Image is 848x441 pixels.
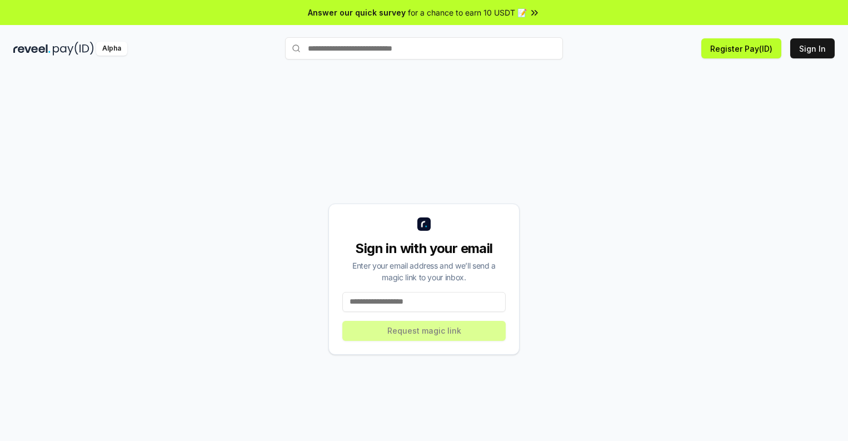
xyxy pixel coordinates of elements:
span: for a chance to earn 10 USDT 📝 [408,7,527,18]
button: Register Pay(ID) [701,38,781,58]
img: logo_small [417,217,431,231]
button: Sign In [790,38,835,58]
div: Enter your email address and we’ll send a magic link to your inbox. [342,260,506,283]
img: reveel_dark [13,42,51,56]
div: Alpha [96,42,127,56]
img: pay_id [53,42,94,56]
span: Answer our quick survey [308,7,406,18]
div: Sign in with your email [342,240,506,257]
